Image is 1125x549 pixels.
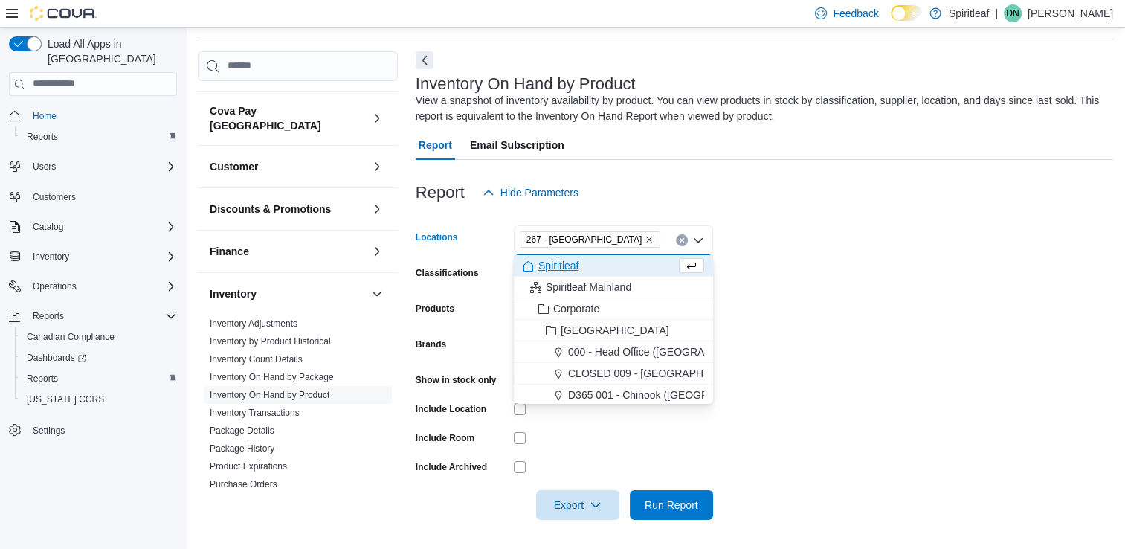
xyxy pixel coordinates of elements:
button: Home [3,105,183,126]
button: Users [27,158,62,176]
span: Corporate [553,301,599,316]
span: Reports [27,131,58,143]
button: Cova Pay [GEOGRAPHIC_DATA] [368,109,386,127]
a: Reports [21,370,64,388]
button: [US_STATE] CCRS [15,389,183,410]
button: [GEOGRAPHIC_DATA] [514,320,713,341]
button: Customer [368,158,386,176]
a: Inventory On Hand by Product [210,390,329,400]
button: Reports [27,307,70,325]
span: Hide Parameters [500,185,578,200]
a: Dashboards [21,349,92,367]
a: Inventory Transactions [210,408,300,418]
span: [GEOGRAPHIC_DATA] [561,323,669,338]
a: Product Expirations [210,461,287,472]
a: Settings [27,422,71,440]
h3: Inventory On Hand by Product [416,75,636,93]
button: Discounts & Promotions [368,200,386,218]
nav: Complex example [9,99,177,480]
label: Show in stock only [416,374,497,386]
button: Reports [15,126,183,147]
span: 000 - Head Office ([GEOGRAPHIC_DATA]) [568,344,767,359]
span: Report [419,130,452,160]
button: Corporate [514,298,713,320]
button: Finance [368,243,386,260]
button: Discounts & Promotions [210,202,365,216]
button: Operations [27,277,83,295]
label: Include Location [416,403,486,415]
button: Spiritleaf [514,255,713,277]
button: Run Report [630,490,713,520]
span: Settings [33,425,65,437]
span: Reports [21,370,177,388]
a: Home [27,107,62,125]
a: Package History [210,443,274,454]
button: Canadian Compliance [15,327,183,347]
span: D365 001 - Chinook ([GEOGRAPHIC_DATA]) [568,388,779,402]
button: 000 - Head Office ([GEOGRAPHIC_DATA]) [514,341,713,363]
span: Reports [21,128,177,146]
h3: Finance [210,244,249,259]
button: Customer [210,159,365,174]
span: 267 - [GEOGRAPHIC_DATA] [526,232,642,247]
span: Dashboards [27,352,86,364]
div: Inventory [198,315,398,535]
button: Users [3,156,183,177]
a: Reports [21,128,64,146]
span: Inventory On Hand by Package [210,371,334,383]
h3: Report [416,184,465,202]
img: Cova [30,6,97,21]
span: Washington CCRS [21,391,177,408]
button: Remove 267 - Cold Lake from selection in this group [645,235,654,244]
a: [US_STATE] CCRS [21,391,110,408]
label: Classifications [416,267,479,279]
span: Settings [27,420,177,439]
span: Customers [33,191,76,203]
span: Customers [27,187,177,206]
span: Export [545,490,610,520]
span: Inventory Count Details [210,353,303,365]
a: Dashboards [15,347,183,368]
a: Package Details [210,426,274,436]
span: Catalog [27,218,177,236]
h3: Cova Pay [GEOGRAPHIC_DATA] [210,103,365,133]
button: Catalog [3,216,183,237]
span: Purchase Orders [210,478,277,490]
button: Operations [3,276,183,297]
button: Inventory [3,246,183,267]
button: Catalog [27,218,69,236]
p: Spiritleaf [949,4,989,22]
span: Inventory Transactions [210,407,300,419]
button: Inventory [210,286,365,301]
span: Inventory On Hand by Product [210,389,329,401]
button: Inventory [27,248,75,266]
span: Reports [27,307,177,325]
span: Inventory [33,251,69,263]
span: Spiritleaf Mainland [546,280,631,295]
span: Reports [27,373,58,385]
button: Next [416,51,433,69]
span: Operations [33,280,77,292]
span: Package History [210,443,274,455]
a: Inventory On Hand by Package [210,372,334,382]
span: 267 - Cold Lake [520,231,660,248]
h3: Discounts & Promotions [210,202,331,216]
span: Inventory Adjustments [210,318,297,330]
label: Brands [416,338,446,350]
a: Customers [27,188,82,206]
span: Product Expirations [210,460,287,472]
label: Include Archived [416,461,487,473]
span: Operations [27,277,177,295]
a: Inventory by Product Historical [210,336,331,347]
div: Danielle N [1004,4,1022,22]
span: Feedback [833,6,878,21]
span: Inventory [27,248,177,266]
span: Canadian Compliance [27,331,115,343]
span: Email Subscription [470,130,564,160]
span: Users [33,161,56,173]
button: Settings [3,419,183,440]
label: Locations [416,231,458,243]
button: Reports [15,368,183,389]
